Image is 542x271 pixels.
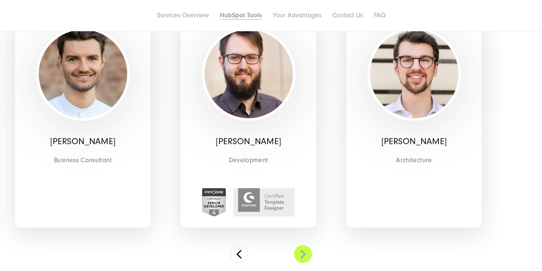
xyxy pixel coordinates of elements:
[186,154,311,166] span: Development
[204,30,293,118] img: Carlos Reicheneder-570x570
[157,11,209,19] a: Services Overview
[352,136,476,147] p: [PERSON_NAME]
[233,188,295,216] img: Zertifizierter Shopware Template Designer
[21,154,145,166] span: Business Consultant
[220,11,262,19] a: HubSpot Tools
[332,11,363,19] a: Contact Us
[352,154,476,166] span: Architecture
[370,30,458,118] img: Stephan-Ritter-570x570
[186,136,311,147] p: [PERSON_NAME]
[374,11,385,19] a: FAQ
[273,11,321,19] a: Your Advantages
[39,30,127,118] img: Lars Hartmann
[202,188,226,216] img: Zertifiziert Pimcore Senior Entwickler - E-commerce Agentur SUNZINET
[21,136,145,147] p: [PERSON_NAME]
